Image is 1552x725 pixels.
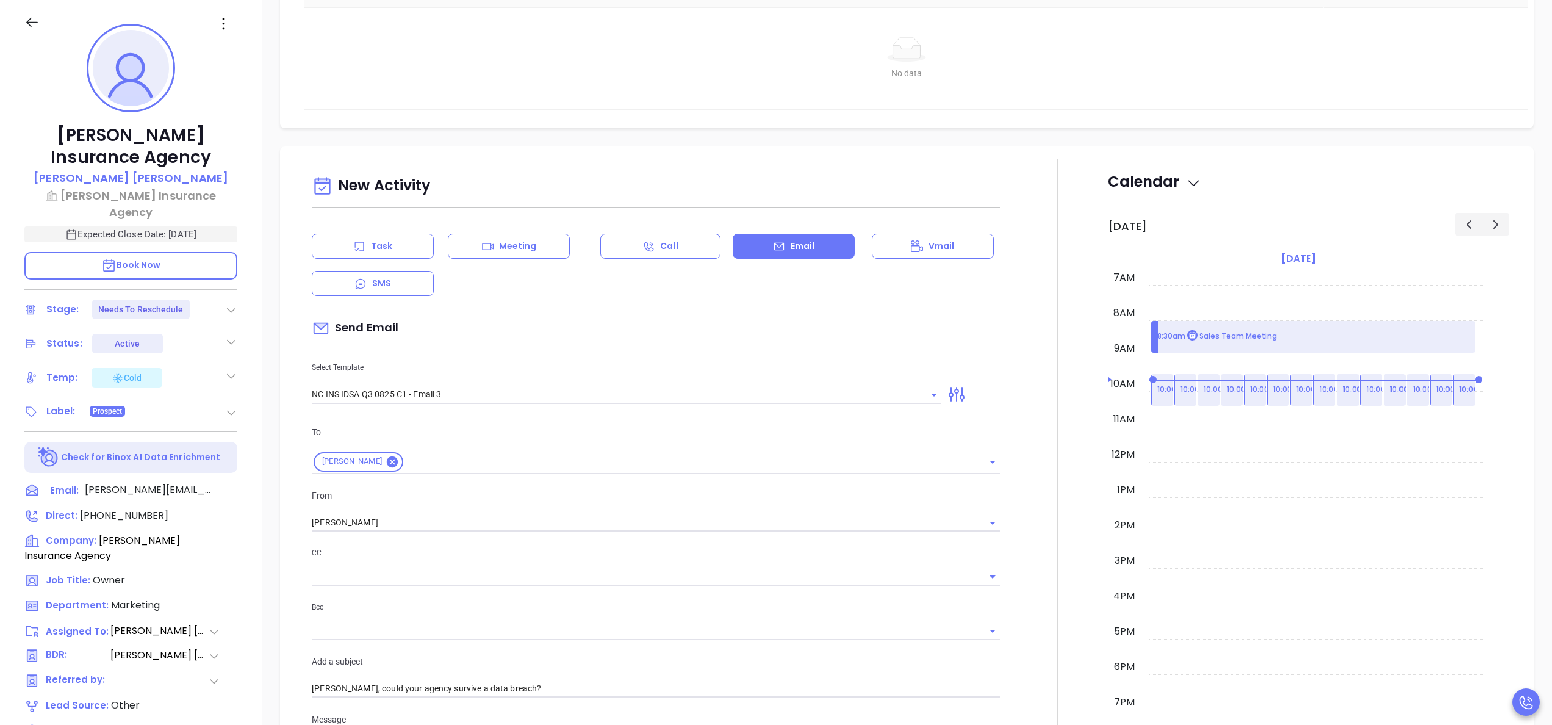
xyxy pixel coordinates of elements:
[1157,330,1277,343] p: 8:30am Sales Team Meeting
[46,369,78,387] div: Temp:
[46,534,96,547] span: Company:
[312,171,1000,202] div: New Activity
[925,386,943,403] button: Open
[1343,383,1512,396] p: 10:00am Call [PERSON_NAME] to follow up
[101,259,161,271] span: Book Now
[1227,383,1396,396] p: 10:00am Call [PERSON_NAME] to follow up
[984,568,1001,585] button: Open
[372,277,391,290] p: SMS
[46,509,77,522] span: Direct :
[110,624,208,638] span: [PERSON_NAME] [PERSON_NAME]
[110,648,208,663] span: [PERSON_NAME] [PERSON_NAME]
[1112,695,1137,710] div: 7pm
[98,300,184,319] div: Needs To Reschedule
[34,170,228,186] p: [PERSON_NAME] [PERSON_NAME]
[46,599,109,611] span: Department:
[312,546,1000,560] p: CC
[984,453,1001,471] button: Open
[1111,412,1137,427] div: 11am
[1108,171,1201,192] span: Calendar
[319,67,1494,80] div: No data
[50,483,79,499] span: Email:
[791,240,815,253] p: Email
[85,483,213,497] span: [PERSON_NAME][EMAIL_ADDRESS][DOMAIN_NAME]
[46,625,109,639] span: Assigned To:
[115,334,140,353] div: Active
[46,699,109,712] span: Lead Source:
[1112,518,1137,533] div: 2pm
[984,514,1001,532] button: Open
[1320,383,1489,396] p: 10:00am Call [PERSON_NAME] to follow up
[46,300,79,319] div: Stage:
[46,334,82,353] div: Status:
[1109,447,1137,462] div: 12pm
[93,405,123,418] span: Prospect
[312,655,1000,668] p: Add a subject
[1204,383,1373,396] p: 10:00am Call [PERSON_NAME] to follow up
[1111,589,1137,604] div: 4pm
[984,622,1001,640] button: Open
[1112,341,1137,356] div: 9am
[46,673,109,688] span: Referred by:
[312,314,398,342] span: Send Email
[1111,306,1137,320] div: 8am
[312,601,1000,614] p: Bcc
[24,187,237,220] a: [PERSON_NAME] Insurance Agency
[312,680,1000,698] input: Subject
[929,240,955,253] p: Vmail
[34,170,228,187] a: [PERSON_NAME] [PERSON_NAME]
[61,451,220,464] p: Check for Binox AI Data Enrichment
[499,240,537,253] p: Meeting
[112,370,142,385] div: Cold
[312,361,941,374] p: Select Template
[1180,383,1349,396] p: 10:00am Call [PERSON_NAME] to follow up
[1112,554,1137,568] div: 3pm
[1108,220,1147,233] h2: [DATE]
[24,124,237,168] p: [PERSON_NAME] Insurance Agency
[24,533,180,563] span: [PERSON_NAME] Insurance Agency
[111,598,160,612] span: Marketing
[315,456,389,467] span: [PERSON_NAME]
[1296,383,1465,396] p: 10:00am Call [PERSON_NAME] to follow up
[80,508,168,522] span: [PHONE_NUMBER]
[1279,250,1318,267] a: [DATE]
[1455,213,1482,236] button: Previous day
[93,573,125,587] span: Owner
[46,402,76,420] div: Label:
[1115,483,1137,497] div: 1pm
[24,226,237,242] p: Expected Close Date: [DATE]
[660,240,678,253] p: Call
[1108,377,1137,391] div: 10am
[1112,660,1137,674] div: 6pm
[312,425,1000,439] p: To
[1157,383,1326,396] p: 10:00am Call [PERSON_NAME] to follow up
[1250,383,1419,396] p: 10:00am Call [PERSON_NAME] to follow up
[46,574,90,586] span: Job Title:
[46,648,109,663] span: BDR:
[111,698,140,712] span: Other
[1111,270,1137,285] div: 7am
[371,240,392,253] p: Task
[1273,383,1442,396] p: 10:00am Call [PERSON_NAME] to follow up
[38,447,59,468] img: Ai-Enrich-DaqCidB-.svg
[312,489,1000,502] p: From
[314,452,403,472] div: [PERSON_NAME]
[1367,383,1536,396] p: 10:00am Call [PERSON_NAME] to follow up
[1482,213,1509,236] button: Next day
[93,30,169,106] img: profile-user
[1112,624,1137,639] div: 5pm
